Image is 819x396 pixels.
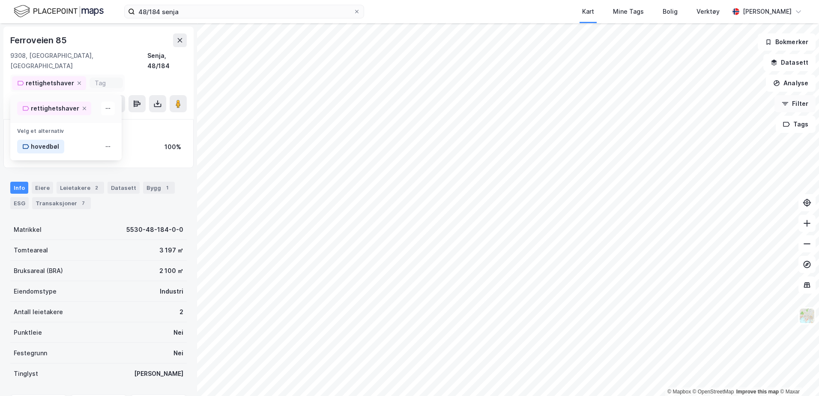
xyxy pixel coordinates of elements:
div: 3 197 ㎡ [159,245,183,255]
div: rettighetshaver [26,78,74,88]
div: Tinglyst [14,369,38,379]
div: Antall leietakere [14,307,63,317]
div: Bygg [143,182,175,194]
div: 5530-48-184-0-0 [126,225,183,235]
div: Punktleie [14,327,42,338]
button: Filter [774,95,816,112]
a: Improve this map [736,389,779,395]
a: Mapbox [667,389,691,395]
div: Bruksareal (BRA) [14,266,63,276]
div: Festegrunn [14,348,47,358]
button: Tags [776,116,816,133]
div: 2 100 ㎡ [159,266,183,276]
div: 9308, [GEOGRAPHIC_DATA], [GEOGRAPHIC_DATA] [10,51,147,71]
div: 7 [79,199,87,207]
div: Info [10,182,28,194]
input: Tag [95,79,118,87]
div: 1 [163,183,171,192]
div: Mine Tags [613,6,644,17]
div: ESG [10,197,29,209]
div: Verktøy [696,6,720,17]
img: logo.f888ab2527a4732fd821a326f86c7f29.svg [14,4,104,19]
a: OpenStreetMap [693,389,734,395]
img: Z [799,308,815,324]
div: Matrikkel [14,225,42,235]
div: 2 [92,183,101,192]
div: Nei [173,327,183,338]
button: Datasett [763,54,816,71]
button: Bokmerker [758,33,816,51]
div: Industri [160,286,183,297]
div: Eiere [32,182,53,194]
div: Bolig [663,6,678,17]
div: Ferroveien 85 [10,33,68,47]
div: 2 [179,307,183,317]
div: 100% [164,142,181,152]
div: Velg et alternativ [10,123,122,135]
div: Senja, 48/184 [147,51,187,71]
input: Søk på adresse, matrikkel, gårdeiere, leietakere eller personer [135,5,353,18]
div: Eiendomstype [14,286,57,297]
button: Analyse [766,75,816,92]
div: Tomteareal [14,245,48,255]
div: [PERSON_NAME] [743,6,792,17]
div: rettighetshaver [31,103,79,114]
div: hovedbøl [31,141,59,152]
iframe: Chat Widget [776,355,819,396]
div: Transaksjoner [32,197,91,209]
div: Leietakere [57,182,104,194]
div: Kart [582,6,594,17]
div: [PERSON_NAME] [134,369,183,379]
div: Nei [173,348,183,358]
div: Datasett [108,182,140,194]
